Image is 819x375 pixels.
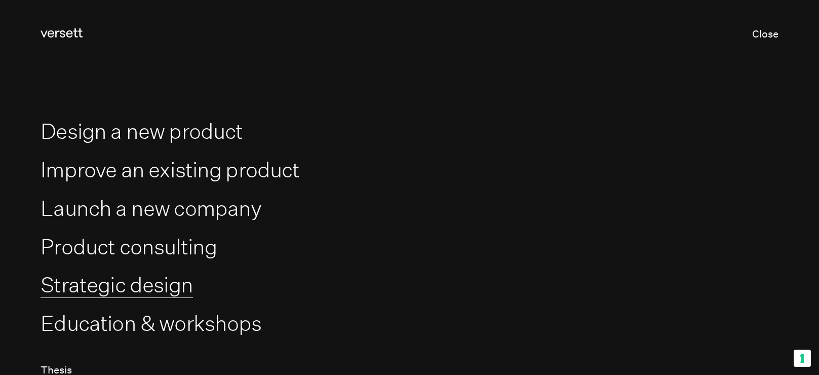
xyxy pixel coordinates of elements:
a: Product consulting [41,234,217,260]
button: Your consent preferences for tracking technologies [794,350,811,367]
a: Strategic design [41,272,193,298]
button: Close [752,25,778,44]
a: Improve an existing product [41,157,299,183]
a: Education & workshops [41,311,261,336]
a: Launch a new company [41,196,261,221]
a: Design a new product [41,119,243,144]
